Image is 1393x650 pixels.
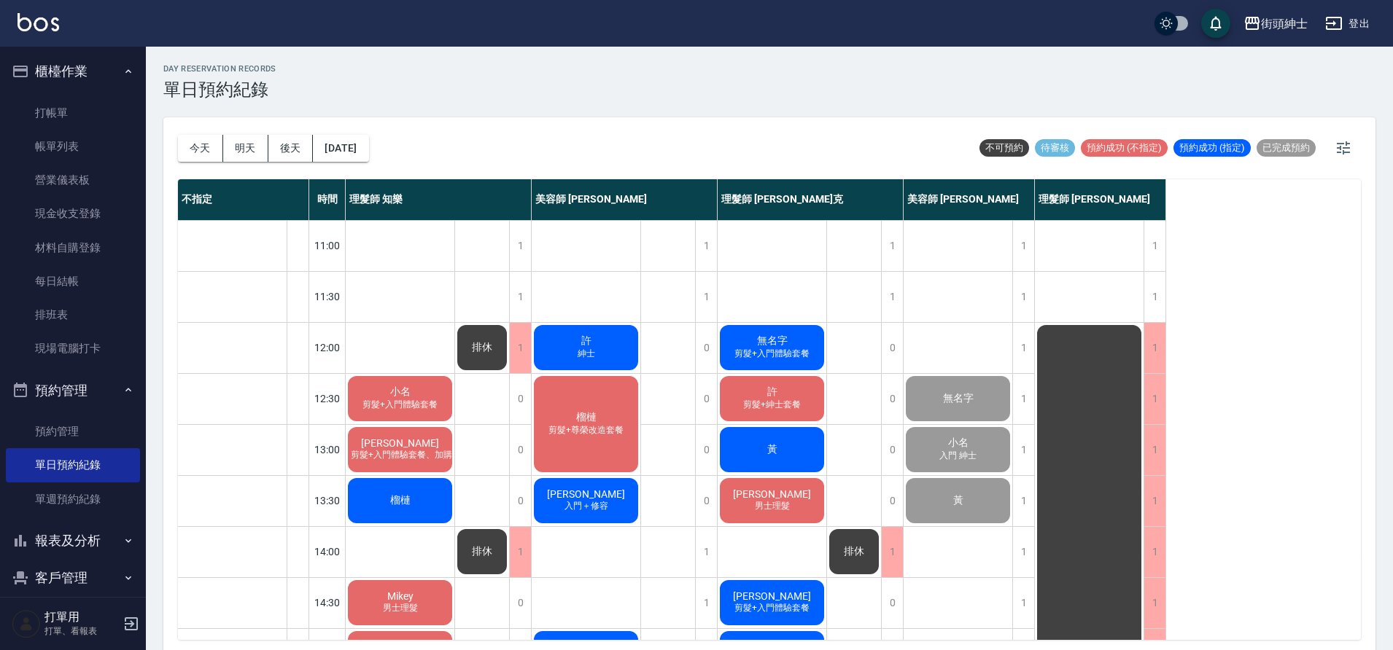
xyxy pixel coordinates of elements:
[6,522,140,560] button: 報表及分析
[1144,323,1165,373] div: 1
[1012,578,1034,628] div: 1
[358,437,442,449] span: [PERSON_NAME]
[309,322,346,373] div: 12:00
[6,231,140,265] a: 材料自購登錄
[562,500,611,512] span: 入門＋修容
[309,424,346,475] div: 13:00
[1144,578,1165,628] div: 1
[178,179,309,220] div: 不指定
[546,424,626,436] span: 剪髮+尊榮改造套餐
[469,545,495,558] span: 排休
[6,448,140,482] a: 單日預約紀錄
[6,298,140,332] a: 排班表
[1012,323,1034,373] div: 1
[695,221,717,271] div: 1
[881,578,903,628] div: 0
[764,443,780,456] span: 黃
[732,602,812,614] span: 剪髮+入門體驗套餐
[1201,9,1230,38] button: save
[532,179,718,220] div: 美容師 [PERSON_NAME]
[313,135,368,162] button: [DATE]
[509,476,531,526] div: 0
[881,527,903,577] div: 1
[695,425,717,475] div: 0
[1012,272,1034,322] div: 1
[509,221,531,271] div: 1
[979,141,1029,154] span: 不可預約
[718,179,904,220] div: 理髮師 [PERSON_NAME]克
[509,374,531,424] div: 0
[695,374,717,424] div: 0
[6,482,140,516] a: 單週預約紀錄
[1144,272,1165,322] div: 1
[509,323,531,373] div: 1
[544,488,628,500] span: [PERSON_NAME]
[1012,374,1034,424] div: 1
[578,334,594,348] span: 許
[695,527,717,577] div: 1
[1012,476,1034,526] div: 1
[940,392,977,405] span: 無名字
[695,272,717,322] div: 1
[732,348,812,360] span: 剪髮+入門體驗套餐
[360,399,441,411] span: 剪髮+入門體驗套餐
[309,179,346,220] div: 時間
[1144,221,1165,271] div: 1
[945,436,971,450] span: 小名
[6,415,140,448] a: 預約管理
[1319,10,1375,37] button: 登出
[18,13,59,31] img: Logo
[881,374,903,424] div: 0
[936,450,979,462] span: 入門 紳士
[12,609,41,638] img: Person
[6,372,140,410] button: 預約管理
[950,494,966,507] span: 黃
[881,425,903,475] div: 0
[881,272,903,322] div: 1
[881,323,903,373] div: 0
[695,578,717,628] div: 1
[509,272,531,322] div: 1
[309,526,346,577] div: 14:00
[1081,141,1168,154] span: 預約成功 (不指定)
[1144,374,1165,424] div: 1
[730,590,814,602] span: [PERSON_NAME]
[380,602,421,614] span: 男士理髮
[1012,425,1034,475] div: 1
[1238,9,1314,39] button: 街頭紳士
[752,500,793,512] span: 男士理髮
[841,545,867,558] span: 排休
[764,385,780,399] span: 許
[387,494,414,507] span: 榴槤
[223,135,268,162] button: 明天
[268,135,314,162] button: 後天
[573,411,600,424] span: 榴槤
[730,488,814,500] span: [PERSON_NAME]
[881,476,903,526] div: 0
[904,179,1035,220] div: 美容師 [PERSON_NAME]
[1035,141,1075,154] span: 待審核
[384,590,416,602] span: Mikey
[6,265,140,298] a: 每日結帳
[469,341,495,354] span: 排休
[6,332,140,365] a: 現場電腦打卡
[309,577,346,628] div: 14:30
[754,334,791,348] span: 無名字
[6,559,140,597] button: 客戶管理
[6,163,140,197] a: 營業儀表板
[6,130,140,163] a: 帳單列表
[309,271,346,322] div: 11:30
[387,385,414,399] span: 小名
[6,96,140,130] a: 打帳單
[509,578,531,628] div: 0
[309,475,346,526] div: 13:30
[1144,527,1165,577] div: 1
[6,197,140,230] a: 現金收支登錄
[309,373,346,424] div: 12:30
[1144,425,1165,475] div: 1
[740,399,804,411] span: 剪髮+紳士套餐
[44,624,119,638] p: 打單、看報表
[575,348,598,360] span: 紳士
[178,135,223,162] button: 今天
[346,179,532,220] div: 理髮師 知樂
